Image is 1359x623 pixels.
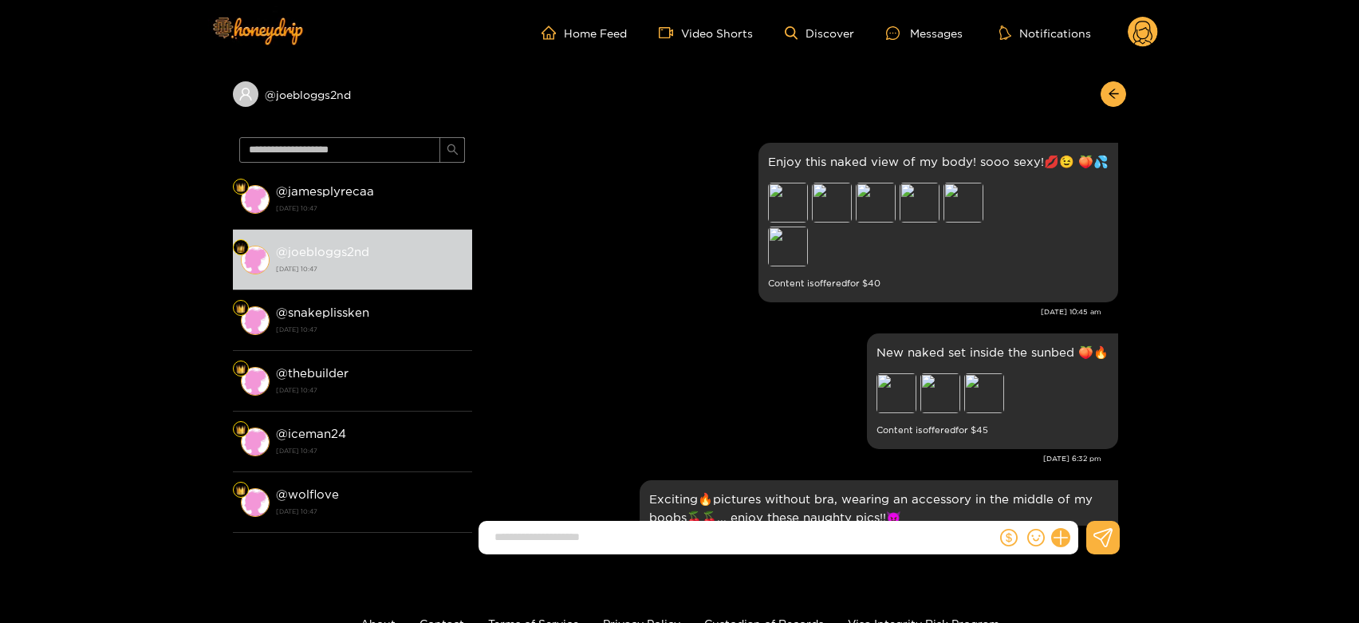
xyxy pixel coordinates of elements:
[276,487,339,501] strong: @ wolflove
[542,26,564,40] span: home
[276,245,369,258] strong: @ joebloggs2nd
[1101,81,1126,107] button: arrow-left
[236,183,246,192] img: Fan Level
[276,427,346,440] strong: @ iceman24
[995,25,1096,41] button: Notifications
[276,201,464,215] strong: [DATE] 10:47
[447,144,459,157] span: search
[785,26,854,40] a: Discover
[276,322,464,337] strong: [DATE] 10:47
[439,137,465,163] button: search
[659,26,753,40] a: Video Shorts
[236,425,246,435] img: Fan Level
[758,143,1118,302] div: Aug. 2, 10:45 am
[876,343,1109,361] p: New naked set inside the sunbed 🍑🔥
[542,26,627,40] a: Home Feed
[768,152,1109,171] p: Enjoy this naked view of my body! sooo sexy!💋😉 🍑💦
[1108,88,1120,101] span: arrow-left
[233,81,472,107] div: @joebloggs2nd
[480,453,1101,464] div: [DATE] 6:32 pm
[241,306,270,335] img: conversation
[768,274,1109,293] small: Content is offered for $ 40
[241,428,270,456] img: conversation
[236,486,246,495] img: Fan Level
[276,262,464,276] strong: [DATE] 10:47
[886,24,963,42] div: Messages
[876,421,1109,440] small: Content is offered for $ 45
[236,243,246,253] img: Fan Level
[1027,529,1045,546] span: smile
[276,306,369,319] strong: @ snakeplissken
[236,304,246,313] img: Fan Level
[276,366,349,380] strong: @ thebuilder
[241,246,270,274] img: conversation
[480,306,1101,317] div: [DATE] 10:45 am
[238,87,253,101] span: user
[649,490,1109,526] p: Exciting🔥pictures without bra, wearing an accessory in the middle of my boobs🍒🍒... enjoy these na...
[276,184,374,198] strong: @ jamesplyrecaa
[1000,529,1018,546] span: dollar
[276,444,464,458] strong: [DATE] 10:47
[241,185,270,214] img: conversation
[659,26,681,40] span: video-camera
[276,504,464,519] strong: [DATE] 10:47
[276,383,464,397] strong: [DATE] 10:47
[867,333,1118,449] div: Aug. 2, 6:32 pm
[241,367,270,396] img: conversation
[997,526,1021,550] button: dollar
[640,480,1118,614] div: Aug. 3, 12:33 pm
[241,488,270,517] img: conversation
[236,365,246,374] img: Fan Level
